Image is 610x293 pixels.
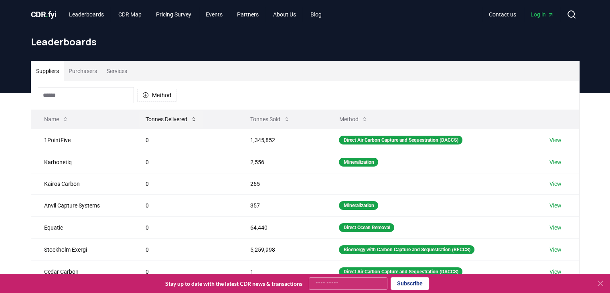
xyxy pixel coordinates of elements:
[237,194,326,216] td: 357
[133,151,237,173] td: 0
[31,238,133,260] td: Stockholm Exergi
[102,61,132,81] button: Services
[549,246,561,254] a: View
[31,10,57,19] span: CDR fyi
[524,7,560,22] a: Log in
[133,238,237,260] td: 0
[482,7,560,22] nav: Main
[267,7,302,22] a: About Us
[231,7,265,22] a: Partners
[63,7,110,22] a: Leaderboards
[31,194,133,216] td: Anvil Capture Systems
[31,61,64,81] button: Suppliers
[31,216,133,238] td: Equatic
[31,129,133,151] td: 1PointFive
[31,260,133,283] td: Cedar Carbon
[133,194,237,216] td: 0
[31,35,580,48] h1: Leaderboards
[549,224,561,232] a: View
[482,7,523,22] a: Contact us
[549,158,561,166] a: View
[549,136,561,144] a: View
[244,111,296,127] button: Tonnes Sold
[237,173,326,194] td: 265
[150,7,198,22] a: Pricing Survey
[237,238,326,260] td: 5,259,998
[304,7,328,22] a: Blog
[332,111,374,127] button: Method
[549,268,561,276] a: View
[237,260,326,283] td: 1
[339,245,474,254] div: Bioenergy with Carbon Capture and Sequestration (BECCS)
[31,9,57,20] a: CDR.fyi
[137,89,176,102] button: Method
[133,173,237,194] td: 0
[237,216,326,238] td: 64,440
[133,129,237,151] td: 0
[64,61,102,81] button: Purchasers
[133,216,237,238] td: 0
[38,111,75,127] button: Name
[31,173,133,194] td: Kairos Carbon
[31,151,133,173] td: Karbonetiq
[139,111,203,127] button: Tonnes Delivered
[549,201,561,210] a: View
[112,7,148,22] a: CDR Map
[531,10,554,18] span: Log in
[339,223,394,232] div: Direct Ocean Removal
[46,10,48,19] span: .
[133,260,237,283] td: 0
[199,7,229,22] a: Events
[549,180,561,188] a: View
[63,7,328,22] nav: Main
[339,136,462,144] div: Direct Air Carbon Capture and Sequestration (DACCS)
[339,158,378,167] div: Mineralization
[237,129,326,151] td: 1,345,852
[237,151,326,173] td: 2,556
[339,267,462,276] div: Direct Air Carbon Capture and Sequestration (DACCS)
[339,201,378,210] div: Mineralization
